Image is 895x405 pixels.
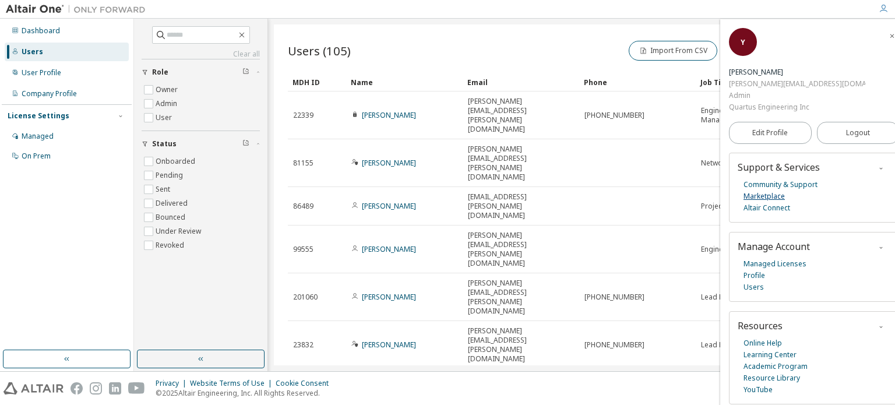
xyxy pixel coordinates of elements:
button: Status [142,131,260,157]
label: Admin [156,97,179,111]
img: Altair One [6,3,151,15]
img: linkedin.svg [109,382,121,395]
a: Academic Program [744,361,808,372]
a: [PERSON_NAME] [362,244,416,254]
span: Support & Services [738,161,820,174]
span: [PHONE_NUMBER] [584,340,644,350]
div: Privacy [156,379,190,388]
div: Users [22,47,43,57]
a: Managed Licenses [744,258,806,270]
div: Yannick Lubala [729,66,865,78]
span: Edit Profile [752,128,788,138]
span: Users (105) [288,43,351,59]
a: Marketplace [744,191,785,202]
label: Pending [156,168,185,182]
label: Onboarded [156,154,198,168]
a: [PERSON_NAME] [362,110,416,120]
span: [PERSON_NAME][EMAIL_ADDRESS][PERSON_NAME][DOMAIN_NAME] [468,326,574,364]
label: Bounced [156,210,188,224]
div: Managed [22,132,54,141]
span: Network Admin [701,159,752,168]
div: User Profile [22,68,61,78]
span: Project Engineer [701,202,755,211]
span: 201060 [293,293,318,302]
span: [PERSON_NAME][EMAIL_ADDRESS][PERSON_NAME][DOMAIN_NAME] [468,231,574,268]
div: Cookie Consent [276,379,336,388]
span: 99555 [293,245,313,254]
a: Learning Center [744,349,797,361]
span: [PERSON_NAME][EMAIL_ADDRESS][PERSON_NAME][DOMAIN_NAME] [468,145,574,182]
button: Role [142,59,260,85]
span: Engineering Manager [701,106,756,125]
span: Lead Engineer [701,293,748,302]
span: Logout [846,127,870,139]
button: Import From CSV [629,41,717,61]
a: Online Help [744,337,782,349]
a: Profile [744,270,765,281]
span: Clear filter [242,139,249,149]
div: Company Profile [22,89,77,98]
div: On Prem [22,152,51,161]
a: Edit Profile [729,122,812,144]
span: Clear filter [242,68,249,77]
label: Revoked [156,238,186,252]
label: Owner [156,83,180,97]
a: Clear all [142,50,260,59]
a: Community & Support [744,179,818,191]
span: [PHONE_NUMBER] [584,293,644,302]
div: Email [467,73,575,91]
span: Manage Account [738,240,810,253]
div: [PERSON_NAME][EMAIL_ADDRESS][DOMAIN_NAME] [729,78,865,90]
span: Resources [738,319,783,332]
img: facebook.svg [71,382,83,395]
a: Altair Connect [744,202,790,214]
div: Name [351,73,458,91]
div: License Settings [8,111,69,121]
a: YouTube [744,384,773,396]
span: 81155 [293,159,313,168]
span: Engineer [701,245,730,254]
div: MDH ID [293,73,341,91]
span: Lead Engineer [701,340,748,350]
div: Dashboard [22,26,60,36]
span: 22339 [293,111,313,120]
label: User [156,111,174,125]
div: Phone [584,73,691,91]
a: [PERSON_NAME] [362,158,416,168]
span: [PERSON_NAME][EMAIL_ADDRESS][PERSON_NAME][DOMAIN_NAME] [468,279,574,316]
span: Status [152,139,177,149]
span: [PERSON_NAME][EMAIL_ADDRESS][PERSON_NAME][DOMAIN_NAME] [468,97,574,134]
a: [PERSON_NAME] [362,201,416,211]
a: Users [744,281,764,293]
img: altair_logo.svg [3,382,64,395]
span: 86489 [293,202,313,211]
div: Job Title [700,73,756,91]
a: [PERSON_NAME] [362,340,416,350]
a: Resource Library [744,372,800,384]
p: © 2025 Altair Engineering, Inc. All Rights Reserved. [156,388,336,398]
label: Sent [156,182,172,196]
div: Quartus Engineering Inc [729,101,865,113]
span: [PHONE_NUMBER] [584,111,644,120]
img: instagram.svg [90,382,102,395]
label: Delivered [156,196,190,210]
label: Under Review [156,224,203,238]
img: youtube.svg [128,382,145,395]
span: Y [741,37,745,47]
span: [EMAIL_ADDRESS][PERSON_NAME][DOMAIN_NAME] [468,192,574,220]
a: [PERSON_NAME] [362,292,416,302]
div: Admin [729,90,865,101]
span: Role [152,68,168,77]
span: 23832 [293,340,313,350]
div: Website Terms of Use [190,379,276,388]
